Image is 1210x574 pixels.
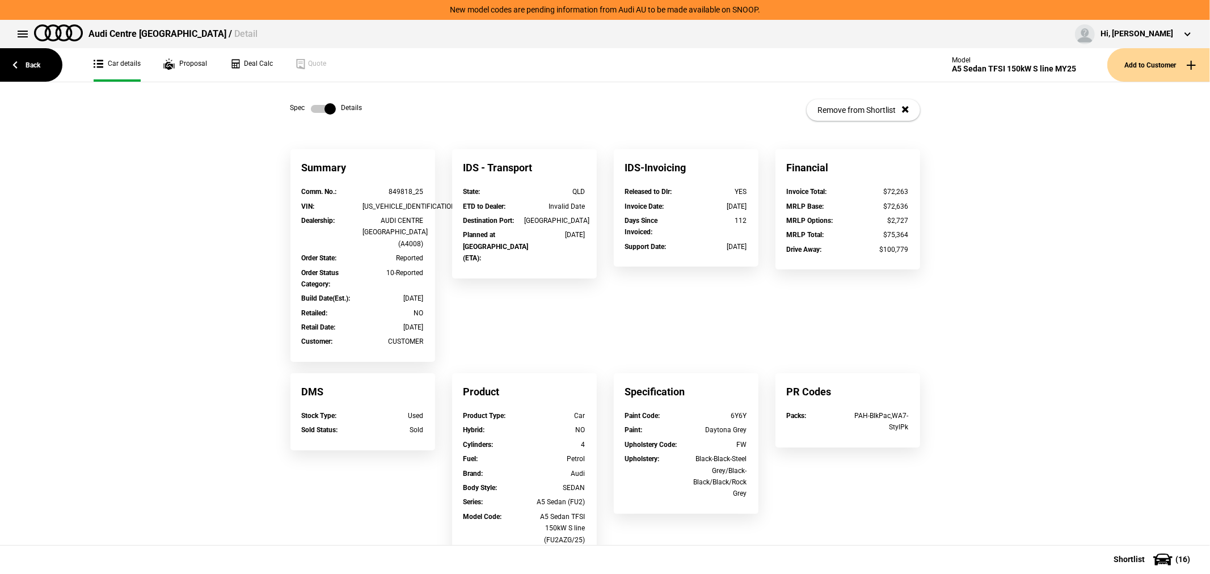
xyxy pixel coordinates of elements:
strong: Brand : [463,470,483,478]
div: Car [524,410,585,421]
a: Car details [94,48,141,82]
div: Audi Centre [GEOGRAPHIC_DATA] / [88,28,258,40]
div: PR Codes [775,373,920,410]
a: Deal Calc [230,48,273,82]
strong: Series : [463,498,483,506]
div: PAH-BlkPac,WA7-StylPk [848,410,909,433]
strong: MRLP Options : [787,217,833,225]
strong: Model Code : [463,513,502,521]
strong: Planned at [GEOGRAPHIC_DATA] (ETA) : [463,231,529,262]
strong: Destination Port : [463,217,515,225]
div: Financial [775,149,920,186]
strong: Order Status Category : [302,269,339,288]
strong: Packs : [787,412,807,420]
div: $75,364 [848,229,909,240]
a: Proposal [163,48,207,82]
strong: Upholstery Code : [625,441,677,449]
strong: Comm. No. : [302,188,337,196]
strong: Body Style : [463,484,498,492]
div: FW [686,439,747,450]
strong: Product Type : [463,412,506,420]
div: IDS-Invoicing [614,149,758,186]
div: [DATE] [362,293,424,304]
div: $2,727 [848,215,909,226]
div: 849818_25 [362,186,424,197]
div: Daytona Grey [686,424,747,436]
strong: Paint Code : [625,412,660,420]
strong: Support Date : [625,243,667,251]
strong: VIN : [302,202,315,210]
div: Invalid Date [524,201,585,212]
div: YES [686,186,747,197]
strong: Upholstery : [625,455,660,463]
div: Hi, [PERSON_NAME] [1101,28,1173,40]
div: Summary [290,149,435,186]
div: $100,779 [848,244,909,255]
strong: MRLP Total : [787,231,824,239]
div: Audi [524,468,585,479]
div: Black-Black-Steel Grey/Black-Black/Black/Rock Grey [686,453,747,500]
div: Spec Details [290,103,362,115]
div: 112 [686,215,747,226]
div: Model [952,56,1076,64]
strong: State : [463,188,480,196]
div: [GEOGRAPHIC_DATA] [524,215,585,226]
div: Petrol [524,453,585,465]
div: A5 Sedan (FU2) [524,496,585,508]
div: NO [524,424,585,436]
button: Remove from Shortlist [807,99,920,121]
div: QLD [524,186,585,197]
div: IDS - Transport [452,149,597,186]
button: Add to Customer [1107,48,1210,82]
div: [DATE] [524,229,585,240]
strong: MRLP Base : [787,202,824,210]
img: audi.png [34,24,83,41]
div: Product [452,373,597,410]
div: A5 Sedan TFSI 150kW S line (FU2AZG/25) [524,511,585,546]
span: ( 16 ) [1175,555,1190,563]
span: Shortlist [1114,555,1145,563]
div: [DATE] [362,322,424,333]
strong: Invoice Total : [787,188,827,196]
div: NO [362,307,424,319]
strong: Retailed : [302,309,328,317]
strong: Drive Away : [787,246,822,254]
strong: Retail Date : [302,323,336,331]
strong: Dealership : [302,217,335,225]
strong: Stock Type : [302,412,337,420]
div: 6Y6Y [686,410,747,421]
strong: Released to Dlr : [625,188,672,196]
strong: Sold Status : [302,426,338,434]
div: Used [362,410,424,421]
div: $72,263 [848,186,909,197]
div: AUDI CENTRE [GEOGRAPHIC_DATA] (A4008) [362,215,424,250]
div: [DATE] [686,201,747,212]
div: A5 Sedan TFSI 150kW S line MY25 [952,64,1076,74]
strong: Fuel : [463,455,478,463]
strong: Customer : [302,337,333,345]
strong: Invoice Date : [625,202,664,210]
div: SEDAN [524,482,585,493]
div: 4 [524,439,585,450]
strong: Cylinders : [463,441,494,449]
button: Shortlist(16) [1097,545,1210,573]
div: [US_VEHICLE_IDENTIFICATION_NUMBER] [362,201,424,212]
strong: ETD to Dealer : [463,202,506,210]
span: Detail [234,28,258,39]
strong: Hybrid : [463,426,485,434]
strong: Days Since Invoiced : [625,217,658,236]
div: Reported [362,252,424,264]
div: 10-Reported [362,267,424,278]
div: Sold [362,424,424,436]
strong: Paint : [625,426,643,434]
div: [DATE] [686,241,747,252]
div: Specification [614,373,758,410]
strong: Build Date(Est.) : [302,294,351,302]
div: $72,636 [848,201,909,212]
div: CUSTOMER [362,336,424,347]
div: DMS [290,373,435,410]
strong: Order State : [302,254,337,262]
